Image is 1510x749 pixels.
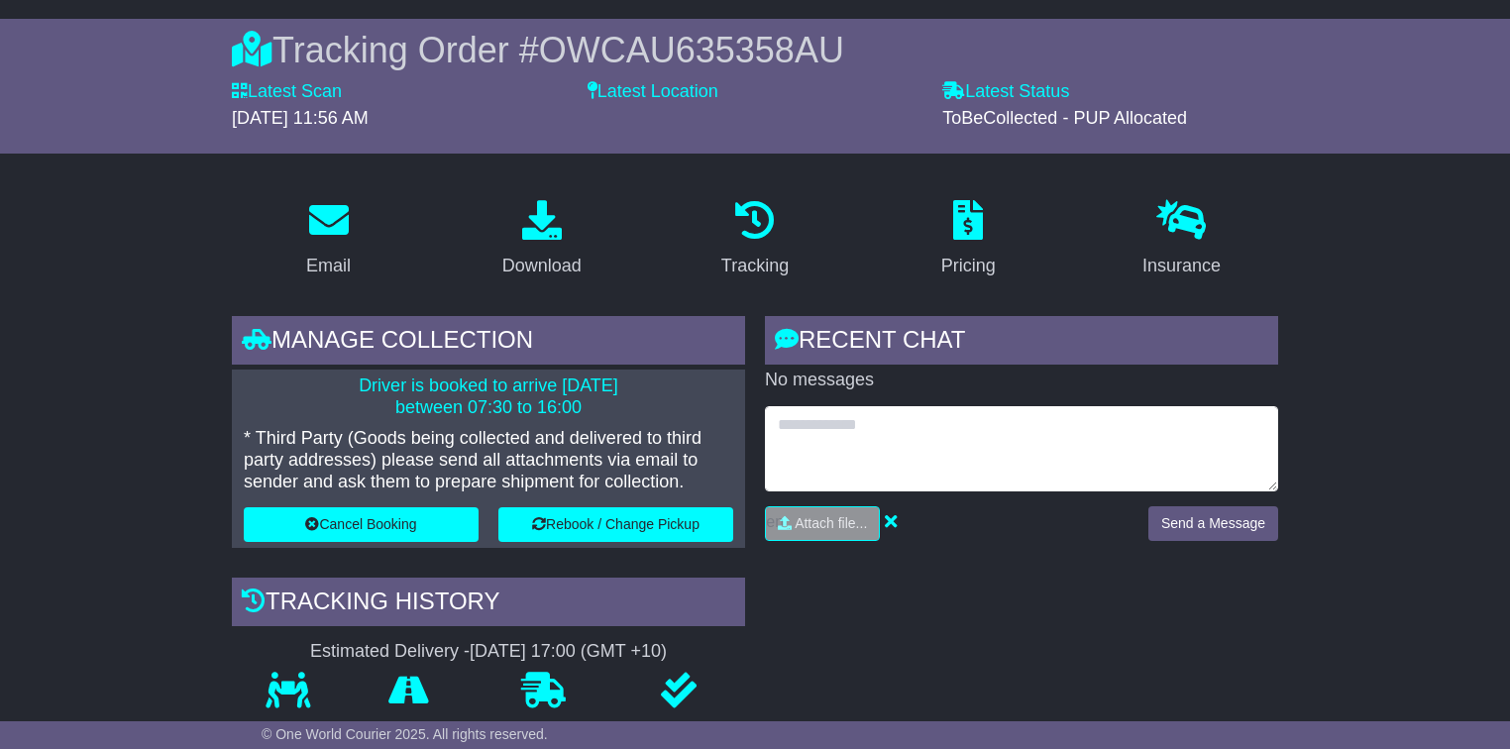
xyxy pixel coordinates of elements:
[765,370,1278,391] p: No messages
[232,316,745,370] div: Manage collection
[489,193,594,286] a: Download
[232,29,1278,71] div: Tracking Order #
[942,108,1187,128] span: ToBeCollected - PUP Allocated
[244,507,479,542] button: Cancel Booking
[539,30,844,70] span: OWCAU635358AU
[232,108,369,128] span: [DATE] 11:56 AM
[232,641,745,663] div: Estimated Delivery -
[1142,253,1221,279] div: Insurance
[244,375,733,418] p: Driver is booked to arrive [DATE] between 07:30 to 16:00
[232,81,342,103] label: Latest Scan
[612,718,746,740] p: Delivered
[470,641,667,663] div: [DATE] 17:00 (GMT +10)
[588,81,718,103] label: Latest Location
[942,81,1069,103] label: Latest Status
[498,507,733,542] button: Rebook / Change Pickup
[293,193,364,286] a: Email
[928,193,1009,286] a: Pricing
[475,718,612,740] p: Delivering
[306,253,351,279] div: Email
[232,718,344,740] p: Pickup
[344,718,476,740] p: In Transit
[502,253,582,279] div: Download
[765,316,1278,370] div: RECENT CHAT
[1130,193,1234,286] a: Insurance
[708,193,802,286] a: Tracking
[232,578,745,631] div: Tracking history
[262,726,548,742] span: © One World Courier 2025. All rights reserved.
[721,253,789,279] div: Tracking
[941,253,996,279] div: Pricing
[244,428,733,492] p: * Third Party (Goods being collected and delivered to third party addresses) please send all atta...
[1148,506,1278,541] button: Send a Message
